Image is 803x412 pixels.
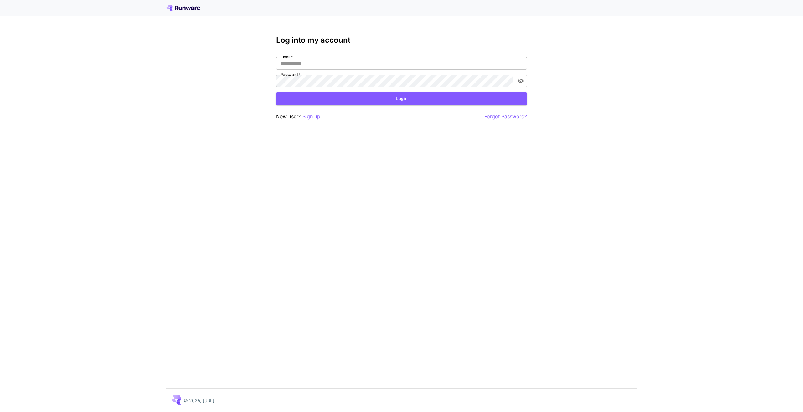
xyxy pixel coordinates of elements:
label: Email [280,54,293,60]
h3: Log into my account [276,36,527,45]
button: Forgot Password? [484,113,527,120]
p: © 2025, [URL] [184,397,214,404]
button: Sign up [302,113,320,120]
button: toggle password visibility [515,75,526,87]
p: New user? [276,113,320,120]
button: Login [276,92,527,105]
label: Password [280,72,300,77]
